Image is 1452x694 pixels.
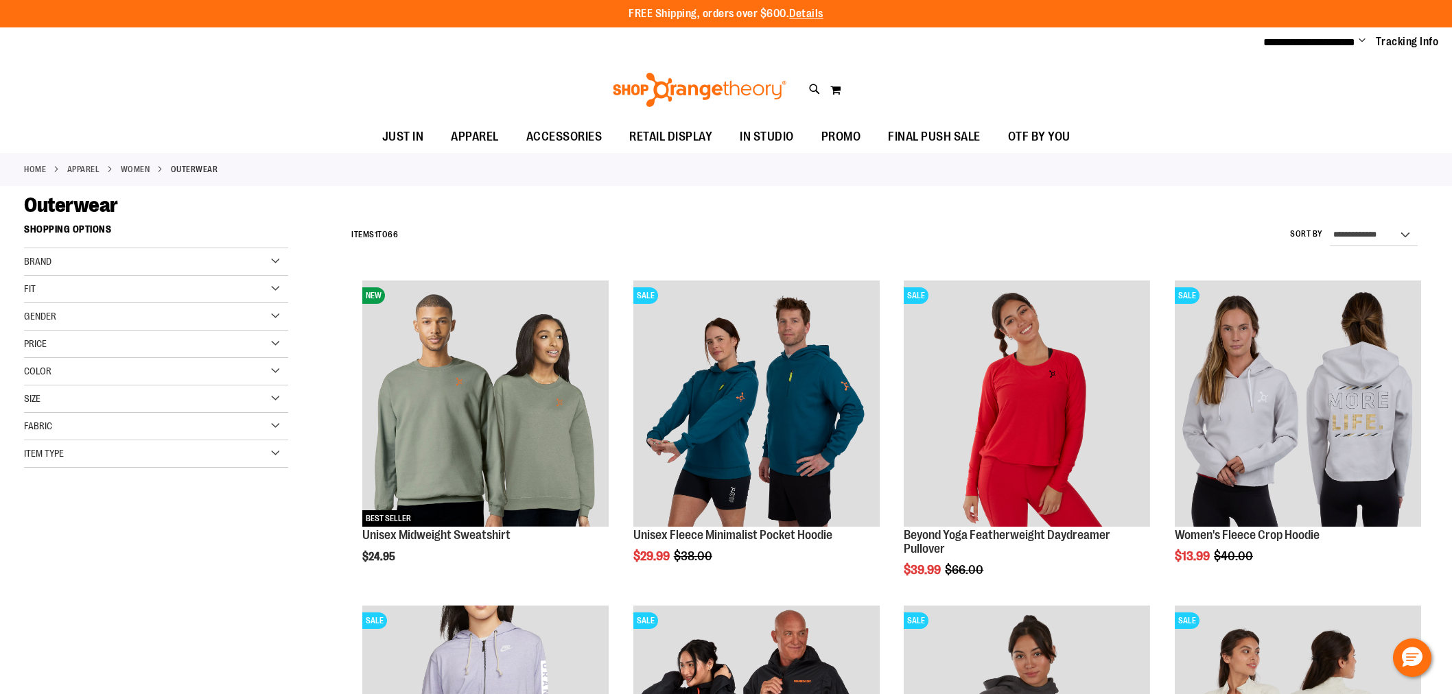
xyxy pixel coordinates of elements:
div: product [355,274,616,598]
h2: Items to [351,224,398,246]
span: $24.95 [362,551,397,563]
span: Outerwear [24,193,118,217]
span: PROMO [821,121,861,152]
img: Shop Orangetheory [611,73,788,107]
a: Unisex Fleece Minimalist Pocket Hoodie [633,528,832,542]
span: SALE [633,287,658,304]
span: SALE [904,612,928,629]
span: SALE [904,287,928,304]
span: FINAL PUSH SALE [888,121,981,152]
a: PROMO [808,121,875,153]
a: APPAREL [67,163,100,176]
img: Unisex Fleece Minimalist Pocket Hoodie [633,280,880,527]
span: $29.99 [633,549,672,563]
span: SALE [633,612,658,629]
a: Product image for Womens Fleece Crop HoodieSALE [1175,280,1421,529]
a: APPAREL [437,121,513,152]
span: Size [24,393,40,404]
a: Product image for Beyond Yoga Featherweight Daydreamer PulloverSALE [904,280,1150,529]
a: Unisex Midweight Sweatshirt [362,528,511,542]
span: BEST SELLER [362,510,414,527]
span: APPAREL [451,121,499,152]
span: $38.00 [674,549,714,563]
span: 66 [388,230,398,239]
span: JUST IN [382,121,424,152]
span: Gender [24,311,56,322]
span: 1 [375,230,378,239]
a: Unisex Midweight SweatshirtNEWBEST SELLER [362,280,609,529]
span: Fabric [24,420,52,431]
a: Tracking Info [1376,34,1439,49]
a: JUST IN [368,121,438,153]
label: Sort By [1290,228,1323,240]
span: SALE [1175,287,1199,304]
span: ACCESSORIES [526,121,602,152]
button: Hello, have a question? Let’s chat. [1393,638,1431,677]
span: IN STUDIO [740,121,794,152]
img: Product image for Beyond Yoga Featherweight Daydreamer Pullover [904,280,1150,527]
span: $40.00 [1214,549,1255,563]
a: Unisex Fleece Minimalist Pocket HoodieSALE [633,280,880,529]
span: RETAIL DISPLAY [629,121,712,152]
strong: Shopping Options [24,217,288,248]
span: Color [24,366,51,376]
a: Beyond Yoga Featherweight Daydreamer Pullover [904,528,1110,555]
img: Unisex Midweight Sweatshirt [362,280,609,527]
a: ACCESSORIES [513,121,616,153]
div: product [897,274,1157,612]
span: $13.99 [1175,549,1212,563]
span: $66.00 [945,563,985,577]
div: product [1168,274,1428,598]
span: Price [24,338,47,349]
a: Women's Fleece Crop Hoodie [1175,528,1320,542]
a: Home [24,163,46,176]
span: Fit [24,283,36,294]
span: OTF BY YOU [1008,121,1070,152]
a: Details [789,8,823,20]
span: NEW [362,287,385,304]
a: RETAIL DISPLAY [616,121,726,153]
a: WOMEN [121,163,150,176]
span: Item Type [24,448,64,459]
strong: Outerwear [171,163,218,176]
span: Brand [24,256,51,267]
a: FINAL PUSH SALE [874,121,994,153]
button: Account menu [1359,35,1366,49]
a: OTF BY YOU [994,121,1084,153]
span: SALE [362,612,387,629]
span: SALE [1175,612,1199,629]
a: IN STUDIO [726,121,808,153]
div: product [627,274,887,598]
img: Product image for Womens Fleece Crop Hoodie [1175,280,1421,527]
span: $39.99 [904,563,943,577]
p: FREE Shipping, orders over $600. [629,6,823,22]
